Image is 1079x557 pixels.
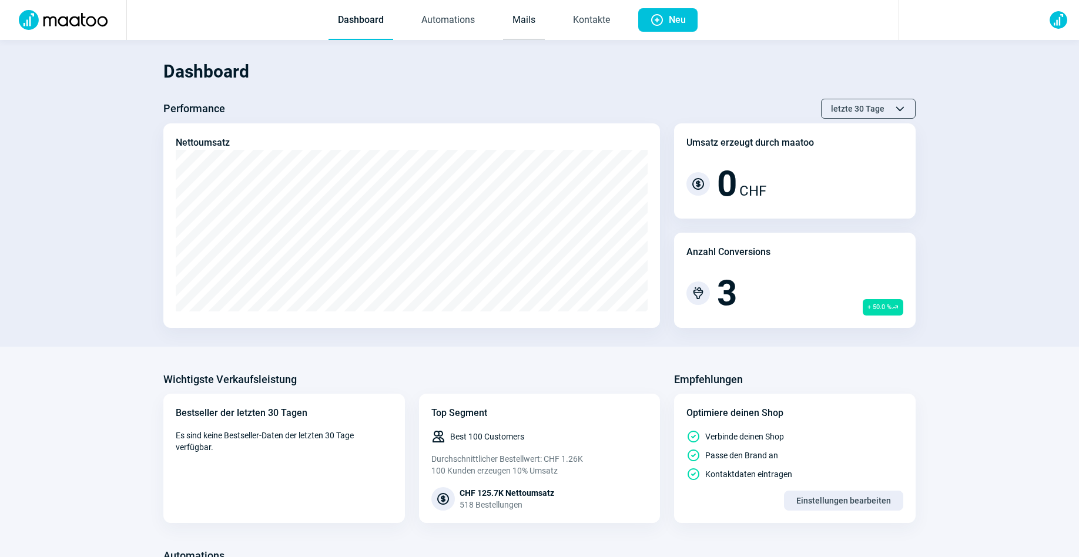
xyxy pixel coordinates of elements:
div: Durchschnittlicher Bestellwert: CHF 1.26K 100 Kunden erzeugen 10% Umsatz [431,453,648,477]
h1: Dashboard [163,52,916,92]
img: avatar [1050,11,1067,29]
span: letzte 30 Tage [831,99,884,118]
span: Verbinde deinen Shop [705,431,784,442]
h3: Empfehlungen [674,370,743,389]
div: CHF 125.7K Nettoumsatz [460,487,554,499]
div: Nettoumsatz [176,136,230,150]
div: Anzahl Conversions [686,245,770,259]
span: Passe den Brand an [705,449,778,461]
span: Es sind keine Bestseller-Daten der letzten 30 Tage verfügbar. [176,430,393,453]
a: Dashboard [329,1,393,40]
span: CHF [739,180,766,202]
h3: Wichtigste Verkaufsleistung [163,370,297,389]
span: 0 [717,166,737,202]
a: Mails [503,1,545,40]
div: Top Segment [431,406,648,420]
div: Umsatz erzeugt durch maatoo [686,136,814,150]
button: Neu [638,8,698,32]
span: Best 100 Customers [450,431,524,442]
span: + 50.0 % [863,299,903,316]
div: Optimiere deinen Shop [686,406,903,420]
div: Bestseller der letzten 30 Tagen [176,406,393,420]
span: Einstellungen bearbeiten [796,491,891,510]
button: Einstellungen bearbeiten [784,491,903,511]
span: Kontaktdaten eintragen [705,468,792,480]
a: Automations [412,1,484,40]
span: Neu [669,8,686,32]
img: Logo [12,10,115,30]
a: Kontakte [564,1,619,40]
h3: Performance [163,99,225,118]
span: 3 [717,276,737,311]
div: 518 Bestellungen [460,499,554,511]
